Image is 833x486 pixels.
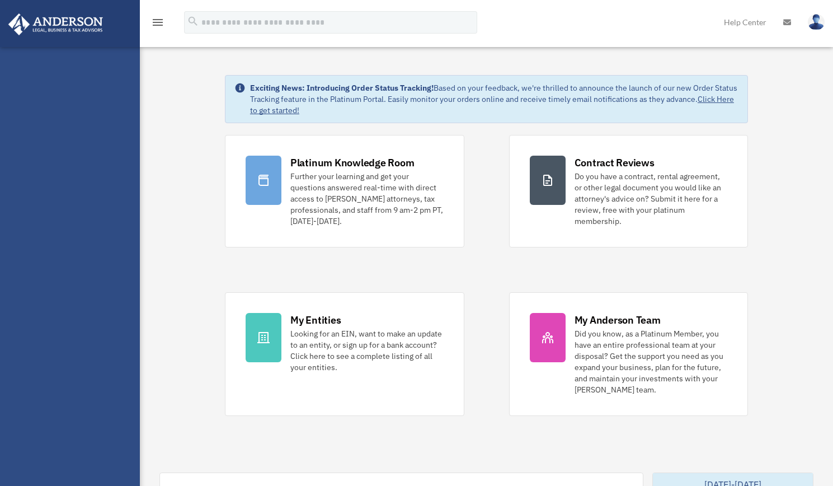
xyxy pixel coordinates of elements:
[808,14,825,30] img: User Pic
[290,156,415,170] div: Platinum Knowledge Room
[290,328,444,373] div: Looking for an EIN, want to make an update to an entity, or sign up for a bank account? Click her...
[509,292,749,416] a: My Anderson Team Did you know, as a Platinum Member, you have an entire professional team at your...
[151,16,164,29] i: menu
[290,313,341,327] div: My Entities
[290,171,444,227] div: Further your learning and get your questions answered real-time with direct access to [PERSON_NAM...
[575,171,728,227] div: Do you have a contract, rental agreement, or other legal document you would like an attorney's ad...
[250,83,434,93] strong: Exciting News: Introducing Order Status Tracking!
[5,13,106,35] img: Anderson Advisors Platinum Portal
[575,156,655,170] div: Contract Reviews
[151,20,164,29] a: menu
[509,135,749,247] a: Contract Reviews Do you have a contract, rental agreement, or other legal document you would like...
[575,328,728,395] div: Did you know, as a Platinum Member, you have an entire professional team at your disposal? Get th...
[575,313,661,327] div: My Anderson Team
[250,82,738,116] div: Based on your feedback, we're thrilled to announce the launch of our new Order Status Tracking fe...
[225,135,464,247] a: Platinum Knowledge Room Further your learning and get your questions answered real-time with dire...
[187,15,199,27] i: search
[225,292,464,416] a: My Entities Looking for an EIN, want to make an update to an entity, or sign up for a bank accoun...
[250,94,734,115] a: Click Here to get started!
